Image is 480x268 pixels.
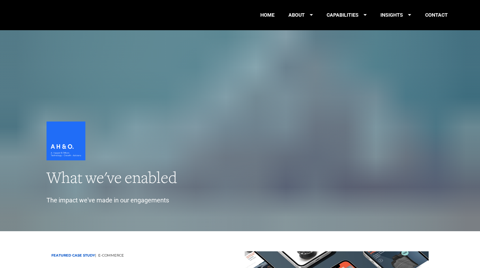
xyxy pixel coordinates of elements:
[327,6,367,25] a: CAPABILITIES
[51,253,95,258] strong: FEATURED CASE STUDY
[380,6,411,25] a: INSIGHTS
[260,6,275,25] a: HOME
[47,171,177,187] span: What we've enabled
[425,6,448,25] a: CONTACT
[288,6,313,25] a: ABOUT
[95,253,124,258] span: | E-COMMERCE
[47,196,169,204] span: The impact we've made in our engagements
